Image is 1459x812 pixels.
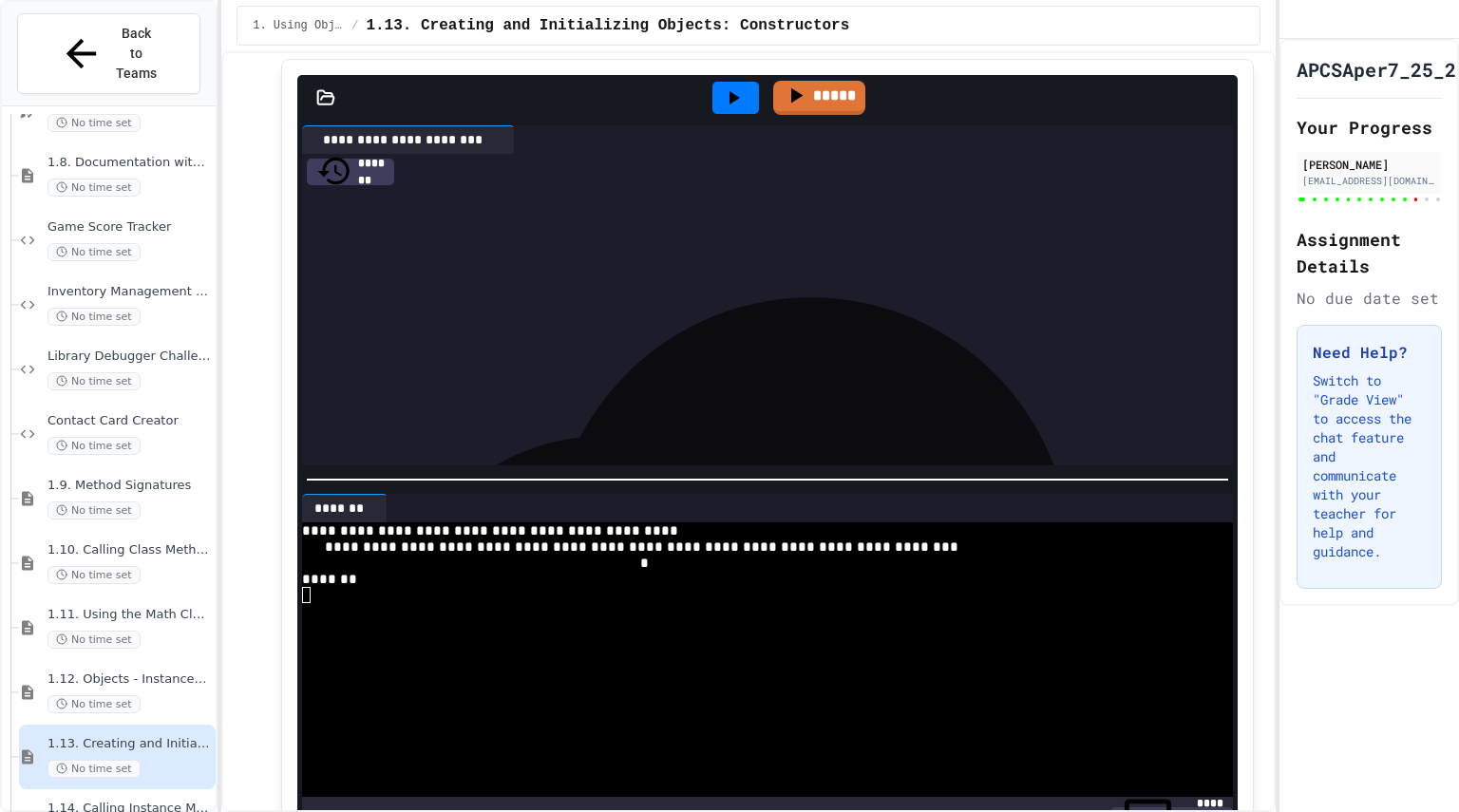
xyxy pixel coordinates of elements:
span: No time set [47,437,141,455]
span: No time set [47,695,141,713]
span: No time set [47,566,141,584]
span: Inventory Management System [47,284,212,300]
span: 1.12. Objects - Instances of Classes [47,671,212,688]
span: 1. Using Objects and Methods [253,18,344,33]
span: Contact Card Creator [47,413,212,429]
span: 1.10. Calling Class Methods [47,542,212,558]
span: No time set [47,114,141,132]
p: Switch to "Grade View" to access the chat feature and communicate with your teacher for help and ... [1313,371,1426,561]
span: No time set [47,631,141,649]
span: No time set [47,308,141,326]
span: No time set [47,372,141,390]
h3: Need Help? [1313,341,1426,364]
span: Library Debugger Challenge [47,349,212,365]
span: No time set [47,243,141,261]
span: 1.13. Creating and Initializing Objects: Constructors [366,14,849,37]
h2: Assignment Details [1297,226,1442,279]
span: No time set [47,501,141,519]
button: Back to Teams [17,13,200,94]
span: 1.11. Using the Math Class [47,607,212,623]
span: Game Score Tracker [47,219,212,236]
span: Back to Teams [115,24,160,84]
span: No time set [47,760,141,778]
h2: Your Progress [1297,114,1442,141]
span: 1.8. Documentation with Comments and Preconditions [47,155,212,171]
span: 1.9. Method Signatures [47,478,212,494]
span: / [351,18,358,33]
div: [EMAIL_ADDRESS][DOMAIN_NAME] [1302,174,1436,188]
div: [PERSON_NAME] [1302,156,1436,173]
div: No due date set [1297,287,1442,310]
span: 1.13. Creating and Initializing Objects: Constructors [47,736,212,752]
span: No time set [47,179,141,197]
